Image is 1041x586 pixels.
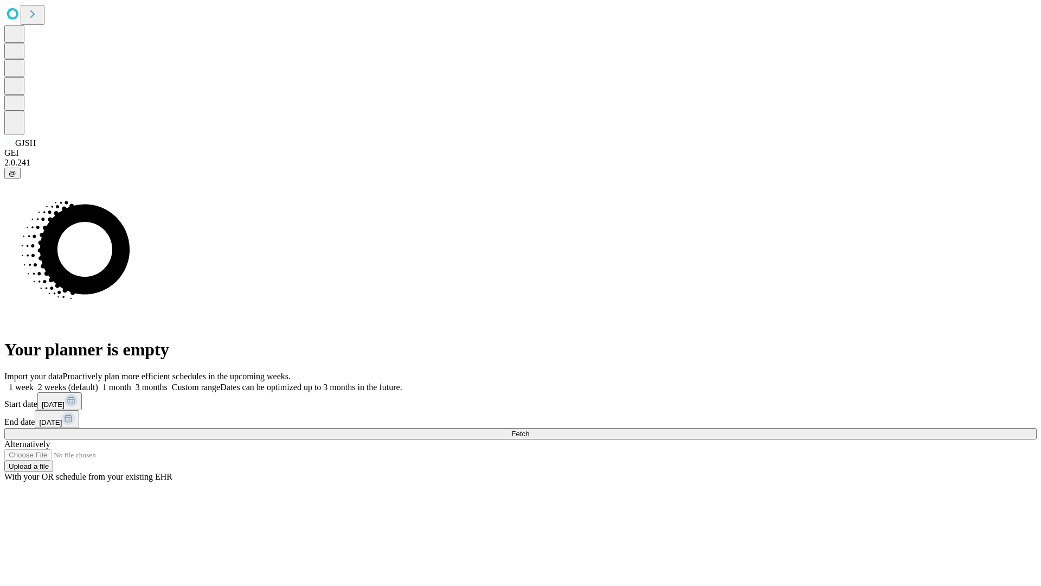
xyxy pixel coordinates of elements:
span: @ [9,169,16,177]
span: Fetch [511,430,529,438]
h1: Your planner is empty [4,340,1037,360]
span: Custom range [172,383,220,392]
div: Start date [4,392,1037,410]
span: [DATE] [42,400,65,409]
span: Import your data [4,372,63,381]
span: Proactively plan more efficient schedules in the upcoming weeks. [63,372,291,381]
span: With your OR schedule from your existing EHR [4,472,172,481]
span: GJSH [15,138,36,148]
div: End date [4,410,1037,428]
div: 2.0.241 [4,158,1037,168]
span: Dates can be optimized up to 3 months in the future. [220,383,402,392]
span: 1 month [102,383,131,392]
span: 2 weeks (default) [38,383,98,392]
button: [DATE] [35,410,79,428]
div: GEI [4,148,1037,158]
button: Fetch [4,428,1037,439]
span: 3 months [136,383,168,392]
button: @ [4,168,21,179]
span: Alternatively [4,439,50,449]
button: [DATE] [37,392,82,410]
button: Upload a file [4,461,53,472]
span: 1 week [9,383,34,392]
span: [DATE] [39,418,62,426]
